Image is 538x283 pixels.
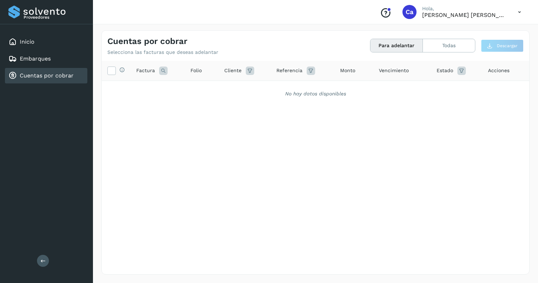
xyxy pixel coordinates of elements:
div: No hay datos disponibles [111,90,520,98]
div: Embarques [5,51,87,67]
button: Para adelantar [370,39,423,52]
span: Estado [437,67,453,74]
button: Todas [423,39,475,52]
a: Inicio [20,38,35,45]
p: Proveedores [24,15,85,20]
span: Folio [190,67,202,74]
span: Monto [340,67,355,74]
span: Cliente [224,67,242,74]
span: Referencia [276,67,302,74]
span: Acciones [488,67,509,74]
a: Embarques [20,55,51,62]
button: Descargar [481,39,524,52]
span: Descargar [497,43,518,49]
p: Cruz alejandro Alfonso Martinez [422,12,507,18]
div: Inicio [5,34,87,50]
a: Cuentas por cobrar [20,72,74,79]
h4: Cuentas por cobrar [107,36,187,46]
p: Selecciona las facturas que deseas adelantar [107,49,218,55]
span: Factura [136,67,155,74]
span: Vencimiento [379,67,409,74]
p: Hola, [422,6,507,12]
div: Cuentas por cobrar [5,68,87,83]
